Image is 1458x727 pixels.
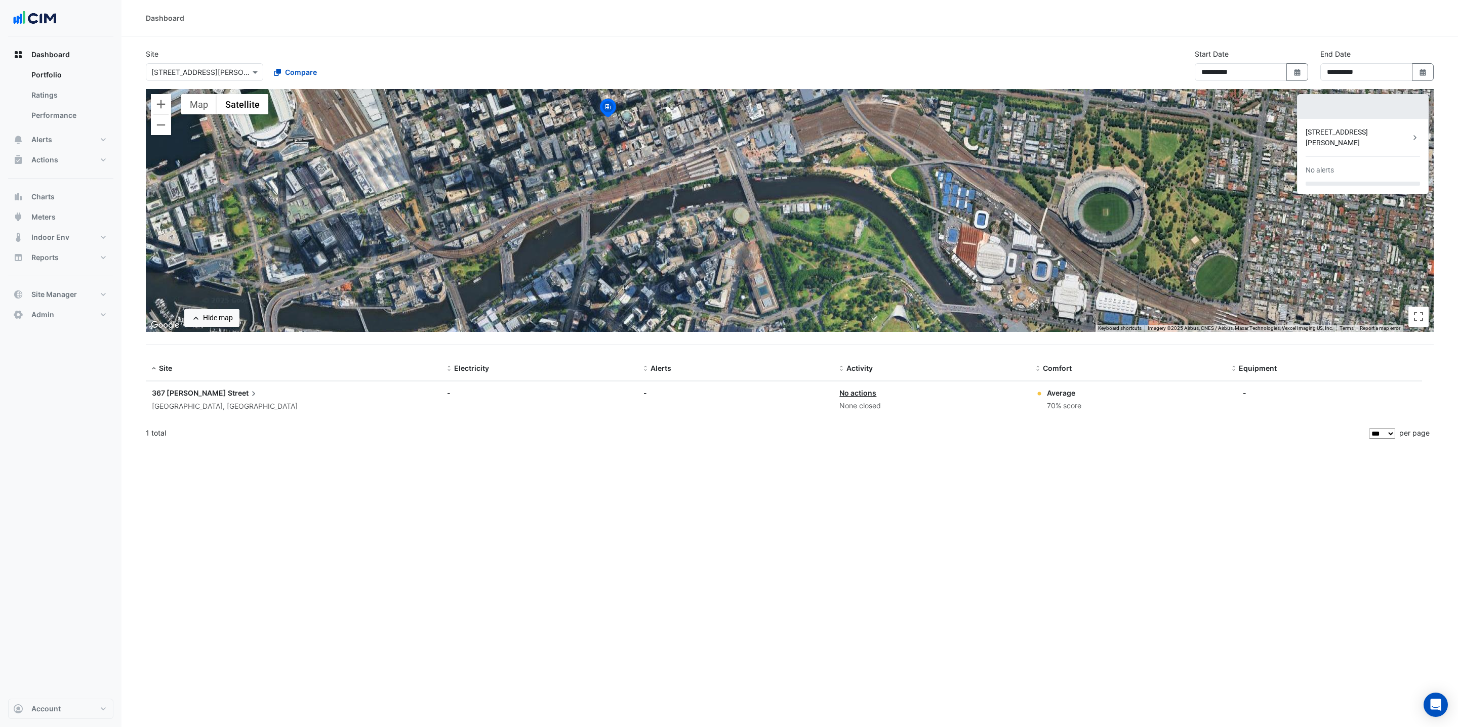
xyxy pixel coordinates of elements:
app-icon: Admin [13,310,23,320]
div: Dashboard [146,13,184,23]
a: Portfolio [23,65,113,85]
button: Site Manager [8,284,113,305]
button: Actions [8,150,113,170]
span: Meters [31,212,56,222]
div: [GEOGRAPHIC_DATA], [GEOGRAPHIC_DATA] [152,401,435,412]
fa-icon: Select Date [1419,68,1428,76]
button: Account [8,699,113,719]
label: End Date [1320,49,1351,59]
button: Show street map [181,94,217,114]
div: 1 total [146,420,1367,446]
div: Hide map [203,313,233,323]
button: Alerts [8,130,113,150]
a: No actions [839,389,876,397]
a: Report a map error [1360,325,1400,331]
span: Reports [31,252,59,263]
span: Compare [285,67,317,77]
div: Dashboard [8,65,113,130]
div: Open Intercom Messenger [1424,693,1448,717]
span: Charts [31,192,55,202]
div: [STREET_ADDRESS][PERSON_NAME] [1306,127,1410,148]
div: - [643,388,828,398]
div: - [1243,388,1246,398]
img: site-pin-selected.svg [597,97,619,121]
app-icon: Actions [13,155,23,165]
span: Comfort [1043,364,1072,372]
button: Zoom out [151,115,171,135]
div: 70% score [1047,400,1081,412]
span: Alerts [31,135,52,145]
button: Compare [267,63,323,81]
fa-icon: Select Date [1293,68,1302,76]
div: - [447,388,631,398]
img: Google [148,319,182,332]
span: Imagery ©2025 Airbus, CNES / Airbus, Maxar Technologies, Vexcel Imaging US, Inc. [1148,325,1333,331]
a: Open this area in Google Maps (opens a new window) [148,319,182,332]
app-icon: Alerts [13,135,23,145]
app-icon: Site Manager [13,289,23,300]
span: Account [31,704,61,714]
app-icon: Reports [13,252,23,263]
button: Charts [8,187,113,207]
span: 367 [PERSON_NAME] [152,389,226,397]
button: Show satellite imagery [217,94,268,114]
app-icon: Charts [13,192,23,202]
label: Site [146,49,158,59]
span: Activity [846,364,873,372]
span: per page [1399,429,1430,437]
span: Alerts [651,364,671,372]
div: No alerts [1306,165,1334,176]
span: Site Manager [31,289,77,300]
a: Terms (opens in new tab) [1340,325,1354,331]
span: Site [159,364,172,372]
label: Start Date [1195,49,1229,59]
span: Indoor Env [31,232,69,242]
button: Zoom in [151,94,171,114]
button: Meters [8,207,113,227]
button: Reports [8,247,113,268]
button: Admin [8,305,113,325]
span: Admin [31,310,54,320]
span: Actions [31,155,58,165]
app-icon: Dashboard [13,50,23,60]
a: Ratings [23,85,113,105]
div: Average [1047,388,1081,398]
span: Equipment [1239,364,1277,372]
span: Street [228,388,259,399]
button: Dashboard [8,45,113,65]
button: Toggle fullscreen view [1408,307,1429,327]
button: Keyboard shortcuts [1098,325,1142,332]
div: None closed [839,400,1024,412]
button: Indoor Env [8,227,113,247]
button: Hide map [184,309,239,327]
app-icon: Indoor Env [13,232,23,242]
span: Dashboard [31,50,70,60]
span: Electricity [454,364,489,372]
a: Performance [23,105,113,125]
app-icon: Meters [13,212,23,222]
img: Company Logo [12,8,58,28]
